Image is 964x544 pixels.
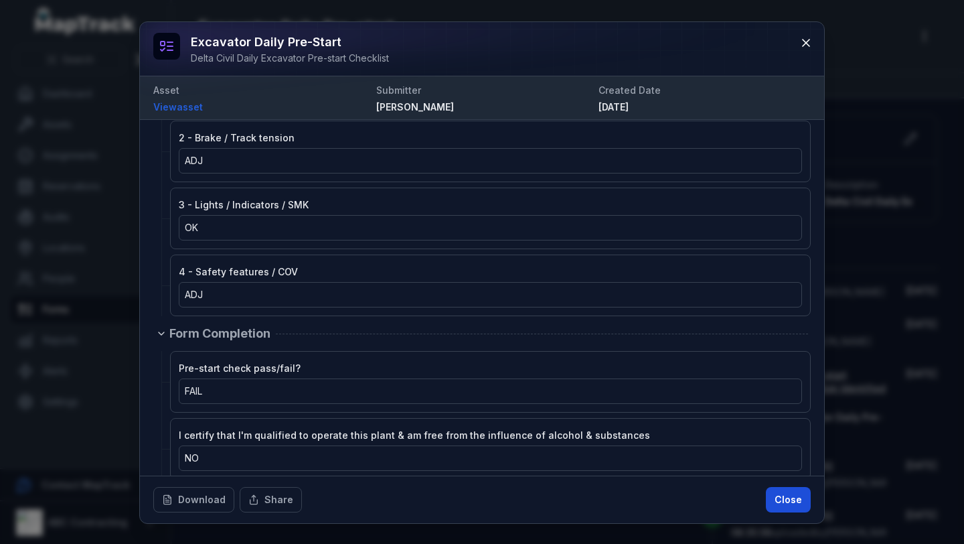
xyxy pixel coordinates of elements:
time: 22/08/2025, 9:22:23 am [598,101,629,113]
button: Share [240,487,302,513]
span: OK [185,222,198,233]
span: ADJ [185,155,203,166]
span: ADJ [185,289,203,300]
span: Pre-start check pass/fail? [179,362,301,374]
button: Download [153,487,234,513]
span: Submitter [376,84,421,96]
span: [PERSON_NAME] [376,101,454,113]
span: I certify that I'm qualified to operate this plant & am free from the influence of alcohol & subs... [179,429,650,441]
button: Close [766,487,811,513]
span: 3 - Lights / Indicators / SMK [179,199,309,210]
span: [DATE] [598,101,629,113]
h3: Excavator Daily Pre-start [191,33,389,52]
span: NO [185,452,199,464]
span: FAIL [185,385,202,397]
span: 4 - Safety features / COV [179,266,298,277]
span: 2 - Brake / Track tension [179,132,295,143]
span: Created Date [598,84,661,96]
div: Delta Civil Daily Excavator Pre-start Checklist [191,52,389,65]
a: Viewasset [153,100,366,114]
span: Asset [153,84,179,96]
span: Form Completion [169,324,270,343]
